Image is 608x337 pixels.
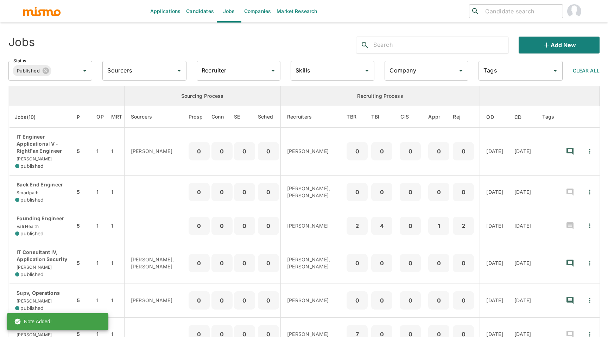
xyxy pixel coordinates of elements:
[349,146,365,156] p: 0
[519,37,600,53] button: Add new
[287,148,339,155] p: [PERSON_NAME]
[349,221,365,231] p: 2
[374,187,389,197] p: 0
[451,106,480,128] th: Rejected
[562,255,578,272] button: recent-notes
[23,6,61,17] img: logo
[509,106,537,128] th: Created At
[509,128,537,176] td: [DATE]
[349,258,365,268] p: 0
[431,187,446,197] p: 0
[403,146,418,156] p: 0
[456,146,471,156] p: 0
[15,265,52,270] span: [PERSON_NAME]
[75,209,91,243] td: 5
[537,106,560,128] th: Tags
[189,106,211,128] th: Prospects
[374,146,389,156] p: 0
[91,284,109,317] td: 1
[233,106,256,128] th: Sent Emails
[562,292,578,309] button: recent-notes
[582,184,597,200] button: Quick Actions
[280,106,345,128] th: Recruiters
[394,106,426,128] th: Client Interview Scheduled
[509,243,537,284] td: [DATE]
[562,184,578,201] button: recent-notes
[480,106,509,128] th: Onboarding Date
[15,290,69,297] p: Supv, Operations
[509,175,537,209] td: [DATE]
[75,284,91,317] td: 5
[456,295,471,305] p: 0
[191,295,207,305] p: 0
[562,143,578,160] button: recent-notes
[109,209,124,243] td: 1
[582,144,597,159] button: Quick Actions
[268,66,278,76] button: Open
[550,66,560,76] button: Open
[509,284,537,317] td: [DATE]
[287,185,339,199] p: [PERSON_NAME], [PERSON_NAME]
[480,175,509,209] td: [DATE]
[237,295,252,305] p: 0
[15,133,69,154] p: IT Engineer Applications IV - RightFax Engineer
[109,284,124,317] td: 1
[214,295,230,305] p: 0
[514,113,531,121] span: CD
[15,190,38,195] span: Smartpath
[431,146,446,156] p: 0
[261,258,276,268] p: 0
[582,218,597,234] button: Quick Actions
[124,106,189,128] th: Sourcers
[431,221,446,231] p: 1
[582,255,597,271] button: Quick Actions
[13,58,26,64] label: Status
[403,221,418,231] p: 0
[20,230,44,237] span: published
[20,305,44,312] span: published
[131,148,183,155] p: [PERSON_NAME]
[80,66,90,76] button: Open
[75,106,91,128] th: Priority
[91,106,109,128] th: Open Positions
[480,209,509,243] td: [DATE]
[20,271,44,278] span: published
[261,146,276,156] p: 0
[486,113,503,121] span: OD
[8,35,35,49] h4: Jobs
[131,297,183,304] p: [PERSON_NAME]
[431,258,446,268] p: 0
[15,224,39,229] span: Vali Health
[75,175,91,209] td: 5
[237,221,252,231] p: 0
[480,128,509,176] td: [DATE]
[15,156,52,161] span: [PERSON_NAME]
[109,106,124,128] th: Market Research Total
[369,106,394,128] th: To Be Interviewed
[20,196,44,203] span: published
[191,146,207,156] p: 0
[403,295,418,305] p: 0
[15,113,45,121] span: Jobs(10)
[582,293,597,308] button: Quick Actions
[374,221,389,231] p: 4
[509,209,537,243] td: [DATE]
[261,221,276,231] p: 0
[15,249,69,263] p: IT Consultant IV, Application Security
[403,258,418,268] p: 0
[431,295,446,305] p: 0
[75,128,91,176] td: 5
[480,243,509,284] td: [DATE]
[237,146,252,156] p: 0
[280,86,480,106] th: Recruiting Process
[562,217,578,234] button: recent-notes
[15,215,69,222] p: Founding Engineer
[91,209,109,243] td: 1
[214,146,230,156] p: 0
[174,66,184,76] button: Open
[287,297,339,304] p: [PERSON_NAME]
[191,258,207,268] p: 0
[261,187,276,197] p: 0
[91,128,109,176] td: 1
[109,128,124,176] td: 1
